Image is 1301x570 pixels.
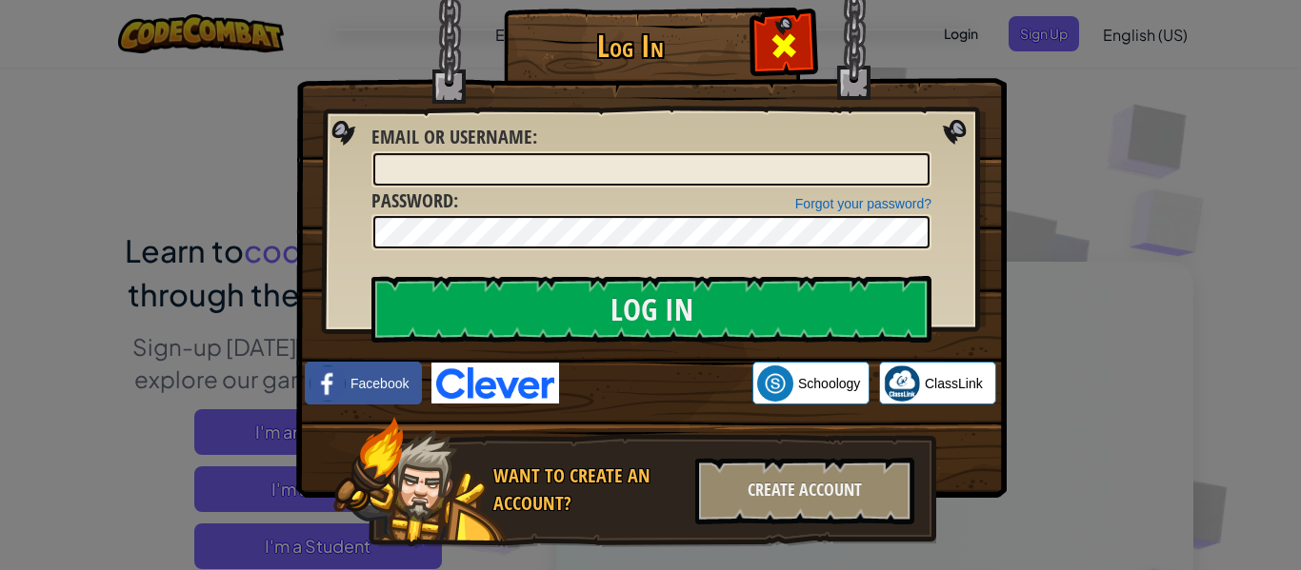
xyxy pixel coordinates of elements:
span: Facebook [350,374,409,393]
label: : [371,187,458,215]
span: Email or Username [371,124,532,149]
img: clever-logo-blue.png [431,363,559,403]
span: ClassLink [925,374,983,393]
iframe: Sign in with Google Button [559,363,752,404]
a: Forgot your password? [795,196,931,211]
img: facebook_small.png [310,365,346,402]
div: Want to create an account? [493,462,684,517]
img: classlink-logo-small.png [884,365,920,402]
input: Log In [371,276,931,343]
img: schoology.png [757,365,793,402]
h1: Log In [509,29,751,63]
span: Password [371,187,453,213]
label: : [371,124,537,151]
div: Create Account [695,458,914,524]
span: Schoology [798,374,860,393]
